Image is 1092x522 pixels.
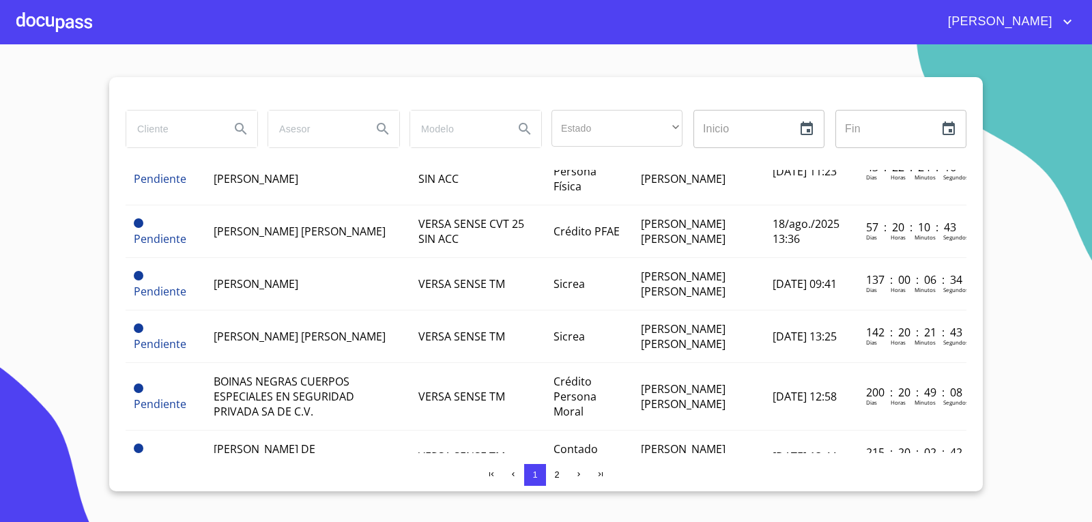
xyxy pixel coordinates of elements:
div: ​ [551,110,682,147]
p: Dias [866,286,877,293]
p: 57 : 20 : 10 : 43 [866,220,958,235]
span: [DATE] 09:41 [773,276,837,291]
p: Dias [866,338,877,346]
p: Dias [866,233,877,241]
button: account of current user [938,11,1076,33]
span: Pendiente [134,231,186,246]
p: Horas [891,286,906,293]
p: Dias [866,173,877,181]
button: 1 [524,464,546,486]
p: 200 : 20 : 49 : 08 [866,385,958,400]
button: Search [367,113,399,145]
span: Crédito Persona Física [554,149,597,194]
p: Minutos [915,338,936,346]
span: VERSA SENSE TM [418,449,505,464]
span: Pendiente [134,444,143,453]
span: Pendiente [134,284,186,299]
span: [PERSON_NAME] [PERSON_NAME] [641,216,725,246]
p: Horas [891,173,906,181]
span: [PERSON_NAME] [214,276,298,291]
span: [PERSON_NAME] [938,11,1059,33]
span: 1 [532,469,537,480]
span: VERSA SENSE TM [418,276,505,291]
p: 142 : 20 : 21 : 43 [866,325,958,340]
p: Segundos [943,338,968,346]
span: [PERSON_NAME] [PERSON_NAME] [641,441,725,472]
input: search [268,111,361,147]
span: Pendiente [134,336,186,351]
button: Search [225,113,257,145]
span: [DATE] 11:23 [773,164,837,179]
button: Search [508,113,541,145]
span: [PERSON_NAME] [PERSON_NAME] [641,321,725,351]
p: Minutos [915,173,936,181]
span: [DATE] 13:44 [773,449,837,464]
span: Pendiente [134,271,143,280]
button: 2 [546,464,568,486]
span: [PERSON_NAME] [PERSON_NAME] [214,224,386,239]
span: [PERSON_NAME] DE [PERSON_NAME] [214,441,315,472]
span: [PERSON_NAME] [PERSON_NAME] [641,269,725,299]
span: [DATE] 12:58 [773,389,837,404]
span: VERSA SENSE CVT 25 SIN ACC [418,216,524,246]
span: 2 [554,469,559,480]
span: Pendiente [134,171,186,186]
p: Minutos [915,286,936,293]
p: Minutos [915,233,936,241]
span: Pendiente [134,383,143,393]
p: Horas [891,233,906,241]
input: search [410,111,503,147]
span: Crédito PFAE [554,224,620,239]
span: Pendiente [134,396,186,411]
span: VERSA SENSE TM [418,389,505,404]
input: search [126,111,219,147]
p: Minutos [915,398,936,406]
span: Crédito Persona Moral [554,374,597,419]
p: Dias [866,398,877,406]
p: Segundos [943,286,968,293]
span: 18/ago./2025 13:36 [773,216,839,246]
p: Horas [891,398,906,406]
p: Horas [891,338,906,346]
p: Segundos [943,233,968,241]
span: [PERSON_NAME] DEL [PERSON_NAME] [214,156,321,186]
span: [PERSON_NAME] [PERSON_NAME] [641,156,725,186]
p: 137 : 00 : 06 : 34 [866,272,958,287]
span: [PERSON_NAME] [PERSON_NAME] [214,329,386,344]
p: Segundos [943,173,968,181]
span: BOINAS NEGRAS CUERPOS ESPECIALES EN SEGURIDAD PRIVADA SA DE C.V. [214,374,354,419]
p: Segundos [943,398,968,406]
span: VERSA SENSE TM 25 SIN ACC [418,156,520,186]
p: 215 : 20 : 02 : 42 [866,445,958,460]
span: [PERSON_NAME] [PERSON_NAME] [641,381,725,411]
span: Pendiente [134,323,143,333]
span: Sicrea [554,276,585,291]
span: Contado PFAE [554,441,598,472]
span: Pendiente [134,218,143,228]
span: [DATE] 13:25 [773,329,837,344]
span: VERSA SENSE TM [418,329,505,344]
span: Sicrea [554,329,585,344]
